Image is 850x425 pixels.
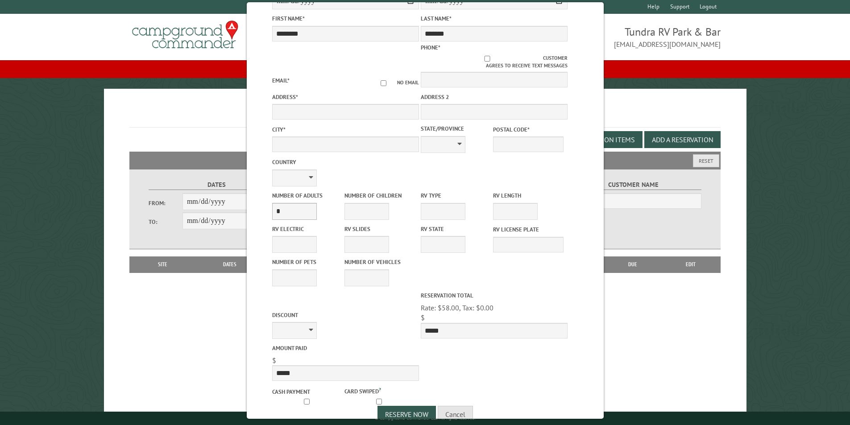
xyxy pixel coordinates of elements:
[431,56,543,62] input: Customer agrees to receive text messages
[149,199,182,207] label: From:
[129,17,241,52] img: Campground Commander
[272,14,419,23] label: First Name
[272,258,343,266] label: Number of Pets
[421,313,425,322] span: $
[272,77,290,84] label: Email
[379,386,381,392] a: ?
[370,80,397,86] input: No email
[272,191,343,200] label: Number of Adults
[272,311,419,319] label: Discount
[421,225,491,233] label: RV State
[134,256,192,272] th: Site
[272,158,419,166] label: Country
[272,93,419,101] label: Address
[272,344,419,352] label: Amount paid
[493,225,564,234] label: RV License Plate
[421,303,493,312] span: Rate: $58.00, Tax: $0.00
[192,256,268,272] th: Dates
[272,225,343,233] label: RV Electric
[644,131,721,148] button: Add a Reservation
[344,386,415,396] label: Card swiped
[661,256,721,272] th: Edit
[421,54,568,70] label: Customer agrees to receive text messages
[693,154,719,167] button: Reset
[272,356,276,365] span: $
[129,152,721,169] h2: Filters
[421,124,491,133] label: State/Province
[421,291,568,300] label: Reservation Total
[421,44,440,51] label: Phone
[493,125,564,134] label: Postal Code
[344,258,415,266] label: Number of Vehicles
[272,388,343,396] label: Cash payment
[272,125,419,134] label: City
[493,191,564,200] label: RV Length
[438,406,473,423] button: Cancel
[377,406,436,423] button: Reserve Now
[344,225,415,233] label: RV Slides
[421,93,568,101] label: Address 2
[375,415,476,421] small: © Campground Commander LLC. All rights reserved.
[370,79,419,87] label: No email
[129,103,721,128] h1: Reservations
[149,180,285,190] label: Dates
[605,256,661,272] th: Due
[344,191,415,200] label: Number of Children
[421,191,491,200] label: RV Type
[565,180,701,190] label: Customer Name
[566,131,643,148] button: Edit Add-on Items
[421,14,568,23] label: Last Name
[149,218,182,226] label: To:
